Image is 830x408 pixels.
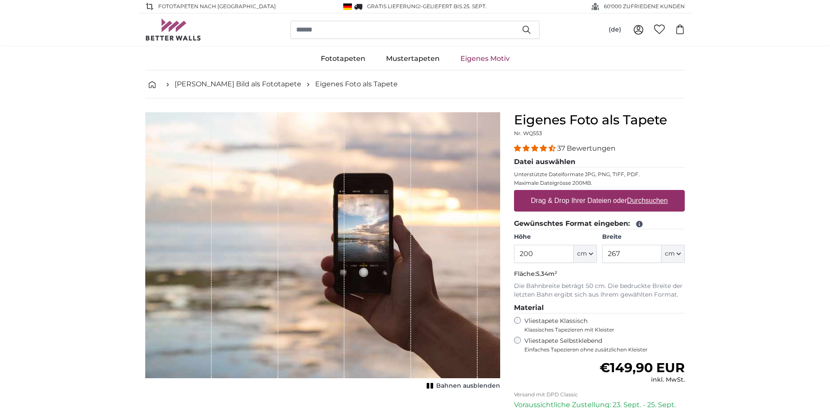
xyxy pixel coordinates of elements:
[602,233,685,241] label: Breite
[514,282,685,299] p: Die Bahnbreite beträgt 50 cm. Die bedruckte Breite der letzten Bahn ergibt sich aus Ihrem gewählt...
[514,144,557,152] span: 4.32 stars
[310,47,376,70] a: Fototapeten
[514,157,685,168] legend: Datei auswählen
[421,3,487,9] span: -
[524,326,677,333] span: Klassisches Tapezieren mit Kleister
[527,192,671,209] label: Drag & Drop Ihrer Dateien oder
[514,112,685,128] h1: Eigenes Foto als Tapete
[536,270,557,278] span: 5.34m²
[600,360,685,376] span: €149,90 EUR
[602,22,628,38] button: (de)
[577,250,587,258] span: cm
[514,391,685,398] p: Versand mit DPD Classic
[627,197,668,204] u: Durchsuchen
[514,180,685,187] p: Maximale Dateigrösse 200MB.
[145,112,500,392] div: 1 of 1
[424,380,500,392] button: Bahnen ausblenden
[524,317,677,333] label: Vliestapete Klassisch
[514,130,542,136] span: Nr. WQ553
[600,376,685,384] div: inkl. MwSt.
[524,337,685,353] label: Vliestapete Selbstklebend
[574,245,597,263] button: cm
[315,79,398,89] a: Eigenes Foto als Tapete
[145,19,201,41] img: Betterwalls
[175,79,301,89] a: [PERSON_NAME] Bild als Fototapete
[514,233,597,241] label: Höhe
[557,144,616,152] span: 37 Bewertungen
[665,250,675,258] span: cm
[661,245,685,263] button: cm
[145,70,685,98] nav: breadcrumbs
[514,171,685,178] p: Unterstützte Dateiformate JPG, PNG, TIFF, PDF.
[423,3,487,9] span: Geliefert bis 25. Sept.
[524,346,685,353] span: Einfaches Tapezieren ohne zusätzlichen Kleister
[158,3,276,10] span: Fototapeten nach [GEOGRAPHIC_DATA]
[514,270,685,278] p: Fläche:
[514,303,685,313] legend: Material
[367,3,421,9] span: GRATIS Lieferung!
[604,3,685,10] span: 60'000 ZUFRIEDENE KUNDEN
[343,3,352,10] img: Deutschland
[450,47,520,70] a: Eigenes Motiv
[514,218,685,229] legend: Gewünschtes Format eingeben:
[436,382,500,390] span: Bahnen ausblenden
[376,47,450,70] a: Mustertapeten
